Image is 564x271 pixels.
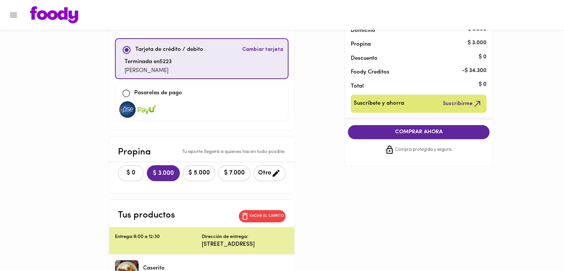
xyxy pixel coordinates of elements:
button: $ 0 [118,165,144,181]
button: $ 5.000 [183,165,215,181]
span: COMPRAR AHORA [355,129,482,135]
p: Pasarelas de pago [134,89,182,98]
p: Total [351,82,475,90]
p: [PERSON_NAME] [125,67,172,75]
button: COMPRAR AHORA [348,125,489,139]
p: Descuento [351,55,377,62]
p: [STREET_ADDRESS] [202,241,288,248]
img: visa [138,101,156,118]
span: $ 3.000 [153,170,174,177]
p: Foody Creditos [351,68,475,76]
button: Otro [253,165,286,181]
img: logo.png [30,6,78,23]
button: $ 7.000 [218,165,250,181]
p: Tus productos [118,209,175,222]
button: Cambiar tarjeta [241,42,285,58]
span: Cambiar tarjeta [242,46,283,53]
p: - $ 34.300 [462,67,487,75]
p: Vaciar el carrito [250,213,284,219]
p: Entrega: 9:00 a 12:30 [115,234,202,241]
p: $ 3.000 [468,39,487,47]
button: Vaciar el carrito [239,210,286,222]
p: Tu aporte llegará a quienes hacen todo posible. [182,148,286,156]
p: $ 0 [479,81,487,89]
img: visa [118,101,137,118]
span: $ 5.000 [188,170,210,177]
span: Suscríbete y ahorra [354,99,404,108]
p: Propina [118,146,151,159]
p: Domicilio [351,27,375,35]
span: $ 7.000 [223,170,245,177]
p: Dirección de entrega: [202,234,248,241]
button: Suscribirme [441,98,484,110]
p: $ 0 [479,53,487,61]
span: $ 0 [123,170,139,177]
span: Otro [258,169,281,178]
button: $ 3.000 [147,165,180,181]
p: Tarjeta de crédito / debito [135,46,203,54]
iframe: Messagebird Livechat Widget [521,228,557,264]
p: Terminada en 5223 [125,58,172,66]
button: Menu [4,6,23,24]
span: Compra protegida y segura. [395,146,452,154]
p: Propina [351,40,475,48]
span: Suscribirme [443,99,482,108]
